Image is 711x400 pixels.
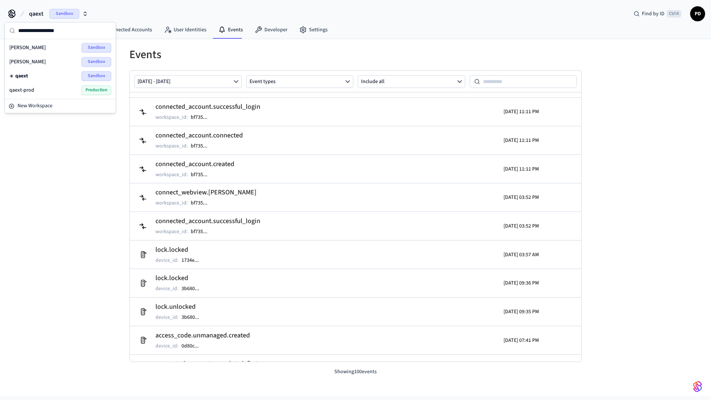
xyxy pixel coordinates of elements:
h2: lock.locked [155,245,206,255]
button: PD [690,6,705,21]
span: Sandbox [81,57,111,67]
button: 3b680... [180,313,207,322]
a: User Identities [158,23,212,36]
span: Find by ID [642,10,665,18]
p: device_id : [155,342,178,350]
button: New Workspace [6,100,115,112]
h2: connected_account.connected [155,130,243,141]
button: 0d80c... [180,342,206,350]
span: Sandbox [81,71,111,81]
h2: connected_account.successful_login [155,216,260,226]
button: bf735... [189,113,215,122]
span: Ctrl K [667,10,681,18]
span: New Workspace [17,102,52,110]
span: qaext [29,9,44,18]
button: 1734e... [180,256,206,265]
p: [DATE] 03:52 PM [504,194,539,201]
button: bf735... [189,199,215,207]
h2: connected_account.successful_login [155,102,260,112]
p: workspace_id : [155,142,188,150]
h2: access_code.unmanaged.created [155,330,250,341]
a: Settings [293,23,334,36]
p: workspace_id : [155,199,188,207]
span: PD [691,7,704,20]
p: [DATE] 11:11 PM [504,108,539,115]
p: device_id : [155,257,178,264]
h1: Events [129,48,582,61]
div: Suggestions [5,39,116,99]
button: bf735... [189,142,215,150]
p: workspace_id : [155,85,188,93]
button: bf735... [189,227,215,236]
img: SeamLogoGradient.69752ec5.svg [693,381,702,393]
a: Connected Accounts [91,23,158,36]
button: bf735... [189,85,215,93]
button: bf735... [189,170,215,179]
p: device_id : [155,314,178,321]
span: qaext [15,72,28,80]
span: Sandbox [81,43,111,53]
a: Developer [249,23,293,36]
span: [PERSON_NAME] [9,58,46,66]
p: [DATE] 09:35 PM [504,308,539,315]
h2: lock.locked [155,273,207,283]
h2: connected_account.completed_first_sync [155,359,274,369]
p: [DATE] 07:41 PM [504,337,539,344]
p: workspace_id : [155,171,188,178]
p: [DATE] 03:52 PM [504,222,539,230]
p: device_id : [155,285,178,292]
p: [DATE] 11:11 PM [504,165,539,173]
a: Events [212,23,249,36]
div: Find by IDCtrl K [628,7,687,20]
h2: connect_webview.[PERSON_NAME] [155,187,257,198]
span: Production [81,85,111,95]
p: Showing 100 events [129,368,582,376]
p: [DATE] 03:57 AM [504,251,539,258]
button: Include all [358,75,465,88]
h2: connected_account.created [155,159,234,169]
p: [DATE] 09:36 PM [504,279,539,287]
span: qaext-prod [9,86,34,94]
button: Event types [246,75,354,88]
h2: lock.unlocked [155,302,207,312]
span: Sandbox [49,9,79,19]
button: 3b680... [180,284,207,293]
p: workspace_id : [155,228,188,235]
span: [PERSON_NAME] [9,44,46,51]
p: workspace_id : [155,114,188,121]
button: [DATE] - [DATE] [134,75,242,88]
p: [DATE] 11:11 PM [504,137,539,144]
